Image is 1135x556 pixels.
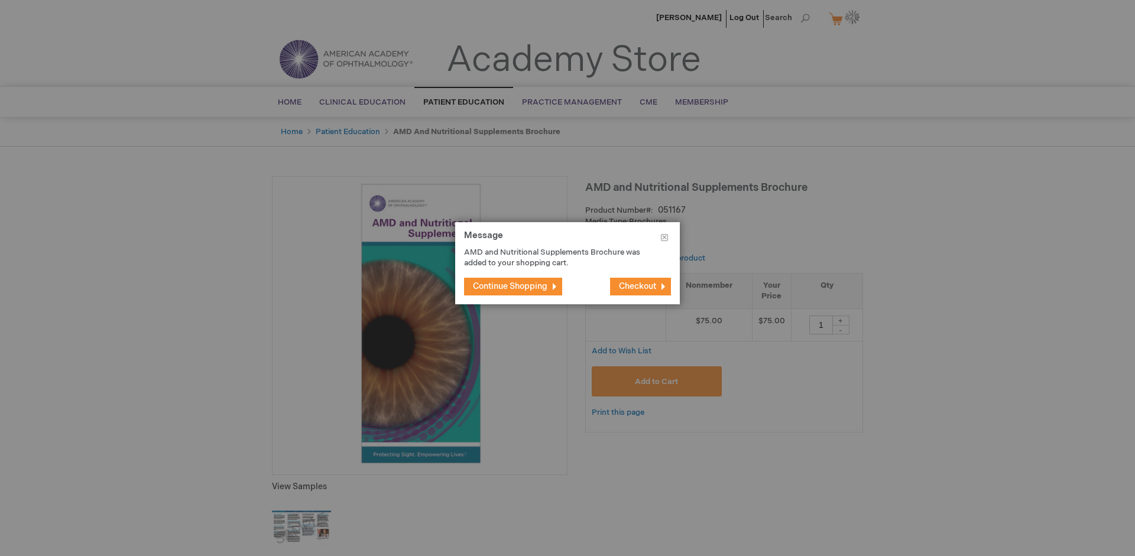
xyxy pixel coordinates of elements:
[473,281,547,291] span: Continue Shopping
[464,278,562,295] button: Continue Shopping
[464,247,653,269] p: AMD and Nutritional Supplements Brochure was added to your shopping cart.
[464,231,671,247] h1: Message
[610,278,671,295] button: Checkout
[619,281,656,291] span: Checkout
